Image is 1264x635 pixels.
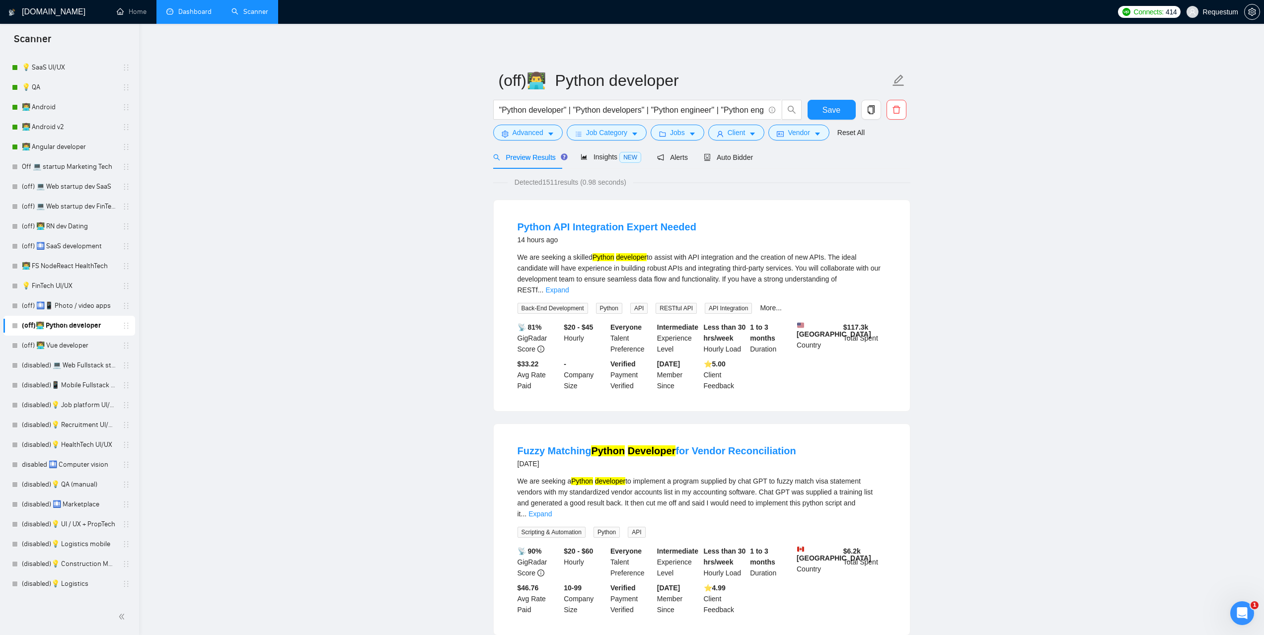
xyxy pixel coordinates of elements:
[231,7,268,16] a: searchScanner
[610,547,642,555] b: Everyone
[704,547,746,566] b: Less than 30 hrs/week
[564,323,593,331] b: $20 - $45
[122,540,130,548] span: holder
[593,253,614,261] mark: Python
[575,130,582,138] span: bars
[655,582,702,615] div: Member Since
[841,546,888,578] div: Total Spent
[6,32,59,53] span: Scanner
[20,193,178,203] div: Нещодавнє повідомлення
[591,445,625,456] mark: Python
[122,481,130,489] span: holder
[20,260,166,271] div: Зазвичай ми відповідаємо за хвилину
[750,547,775,566] b: 1 to 3 months
[659,130,666,138] span: folder
[22,435,116,455] a: (disabled)💡 HealthTech UI/UX
[493,153,565,161] span: Preview Results
[704,360,726,368] b: ⭐️ 5.00
[1166,6,1177,17] span: 414
[493,154,500,161] span: search
[8,4,15,20] img: logo
[499,104,764,116] input: Search Freelance Jobs...
[22,534,116,554] a: (disabled)💡 Logistics mobile
[122,143,130,151] span: holder
[22,256,116,276] a: 👨‍💻 FS NodeReact HealthTech
[518,584,539,592] b: $46.76
[516,322,562,354] div: GigRadar Score
[562,546,608,578] div: Hourly
[121,217,166,228] div: • 24 хв. тому
[516,358,562,391] div: Avg Rate Paid
[22,395,116,415] a: (disabled)💡 Job platform UI/UX
[122,302,130,310] span: holder
[768,125,829,141] button: idcardVendorcaret-down
[608,322,655,354] div: Talent Preference
[528,510,552,518] a: Expand
[748,322,795,354] div: Duration
[581,153,588,160] span: area-chart
[795,322,841,354] div: Country
[655,546,702,578] div: Experience Level
[595,477,626,485] mark: developer
[516,546,562,578] div: GigRadar Score
[657,323,698,331] b: Intermediate
[797,546,804,553] img: 🇨🇦
[125,16,145,36] img: Profile image for Nazar
[122,183,130,191] span: holder
[122,520,130,528] span: holder
[655,322,702,354] div: Experience Level
[22,216,116,236] a: (off) 👨‍💻 RN dev Dating
[657,153,688,161] span: Alerts
[44,208,710,216] span: If you still need help improving your lead reply rate or have other questions, I’m here to assist...
[22,574,116,594] a: (disabled)💡 Logistics
[122,262,130,270] span: holder
[782,105,801,114] span: search
[581,153,641,161] span: Insights
[702,358,748,391] div: Client Feedback
[171,16,189,34] div: Закрити
[22,455,116,475] a: disabled 🛄 Computer vision
[518,252,886,295] div: We are seeking a skilled to assist with API integration and the creation of new APIs. The ideal c...
[518,323,542,331] b: 📡 81%
[797,546,871,562] b: [GEOGRAPHIC_DATA]
[610,323,642,331] b: Everyone
[122,282,130,290] span: holder
[166,7,212,16] a: dashboardDashboard
[22,355,116,375] a: (disabled) 💻 Web Fullstack startup
[122,580,130,588] span: holder
[122,103,130,111] span: holder
[10,199,188,236] div: Profile image for AI Assistant from GigRadar 📡If you still need help improving your lead reply ra...
[657,584,680,592] b: [DATE]
[518,303,588,314] span: Back-End Development
[705,303,752,314] span: API Integration
[122,342,130,350] span: holder
[537,569,544,576] span: info-circle
[20,208,40,227] img: Profile image for AI Assistant from GigRadar 📡
[728,127,745,138] span: Client
[657,154,664,161] span: notification
[22,117,116,137] a: 👨‍💻 Android v2
[122,242,130,250] span: holder
[567,125,647,141] button: barsJob Categorycaret-down
[708,125,765,141] button: userClientcaret-down
[788,127,810,138] span: Vendor
[631,130,638,138] span: caret-down
[596,303,622,314] span: Python
[704,153,753,161] span: Auto Bidder
[750,323,775,342] b: 1 to 3 months
[1244,4,1260,20] button: setting
[657,360,680,368] b: [DATE]
[122,461,130,469] span: holder
[564,360,566,368] b: -
[608,358,655,391] div: Payment Verified
[537,346,544,353] span: info-circle
[508,177,633,188] span: Detected 1511 results (0.98 seconds)
[797,322,871,338] b: [GEOGRAPHIC_DATA]
[862,105,881,114] span: copy
[122,83,130,91] span: holder
[702,546,748,578] div: Hourly Load
[841,322,888,354] div: Total Spent
[22,554,116,574] a: (disabled)💡 Construction Mobile
[689,130,696,138] span: caret-down
[20,293,87,304] span: Пошук в статтях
